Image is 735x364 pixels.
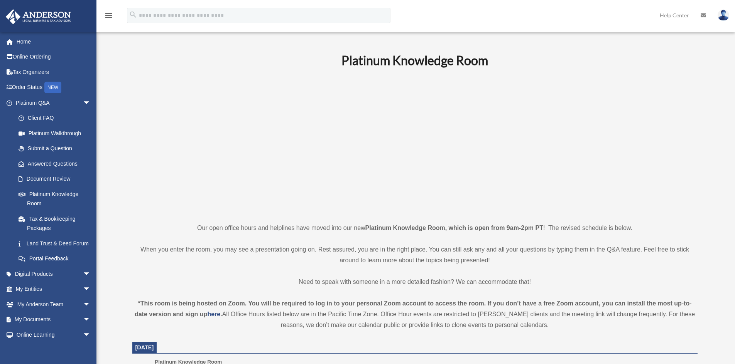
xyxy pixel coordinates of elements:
a: Client FAQ [11,111,102,126]
a: My Documentsarrow_drop_down [5,312,102,327]
a: Land Trust & Deed Forum [11,236,102,251]
i: menu [104,11,113,20]
div: NEW [44,82,61,93]
span: arrow_drop_down [83,297,98,312]
a: Submit a Question [11,141,102,156]
img: Anderson Advisors Platinum Portal [3,9,73,24]
a: Portal Feedback [11,251,102,267]
i: search [129,10,137,19]
span: arrow_drop_down [83,312,98,328]
strong: *This room is being hosted on Zoom. You will be required to log in to your personal Zoom account ... [135,300,692,317]
a: Answered Questions [11,156,102,171]
span: [DATE] [135,344,154,351]
span: arrow_drop_down [83,282,98,297]
p: Need to speak with someone in a more detailed fashion? We can accommodate that! [132,277,698,287]
img: User Pic [718,10,729,21]
a: My Entitiesarrow_drop_down [5,282,102,297]
a: Tax Organizers [5,64,102,80]
a: Tax & Bookkeeping Packages [11,211,102,236]
a: menu [104,13,113,20]
span: arrow_drop_down [83,266,98,282]
a: Online Learningarrow_drop_down [5,327,102,342]
iframe: 231110_Toby_KnowledgeRoom [299,78,531,208]
strong: . [220,311,222,317]
div: All Office Hours listed below are in the Pacific Time Zone. Office Hour events are restricted to ... [132,298,698,330]
a: My Anderson Teamarrow_drop_down [5,297,102,312]
a: Online Ordering [5,49,102,65]
span: arrow_drop_down [83,327,98,343]
a: Digital Productsarrow_drop_down [5,266,102,282]
b: Platinum Knowledge Room [341,53,488,68]
p: Our open office hours and helplines have moved into our new ! The revised schedule is below. [132,223,698,233]
a: Platinum Q&Aarrow_drop_down [5,95,102,111]
a: Order StatusNEW [5,80,102,96]
span: arrow_drop_down [83,95,98,111]
a: Platinum Knowledge Room [11,186,98,211]
a: Home [5,34,102,49]
strong: Platinum Knowledge Room, which is open from 9am-2pm PT [365,225,543,231]
a: here [207,311,220,317]
a: Document Review [11,171,102,187]
a: Platinum Walkthrough [11,126,102,141]
p: When you enter the room, you may see a presentation going on. Rest assured, you are in the right ... [132,244,698,266]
